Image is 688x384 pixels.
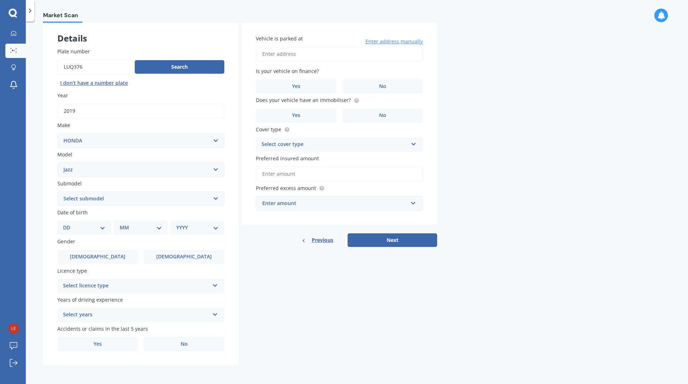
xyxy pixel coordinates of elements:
input: Enter address [256,47,423,62]
span: Model [57,151,72,158]
input: Enter plate number [57,59,132,74]
span: Accidents or claims in the last 5 years [57,325,148,332]
div: Details [43,20,239,42]
span: Yes [292,112,300,118]
span: Yes [94,341,102,347]
img: 0f7e6fa07382e40ab62b735a797d13b2 [8,323,19,334]
button: Next [348,233,437,247]
span: Years of driving experience [57,296,123,303]
div: Select years [63,311,209,319]
span: Yes [292,83,300,89]
span: Submodel [57,180,82,187]
span: Licence type [57,267,87,274]
span: Year [57,92,68,99]
span: Preferred excess amount [256,185,316,191]
span: Preferred insured amount [256,155,319,162]
input: Enter amount [256,166,423,181]
button: I don’t have a number plate [57,77,131,89]
span: Cover type [256,126,281,133]
span: No [379,83,386,89]
div: Enter amount [262,199,408,207]
div: Select licence type [63,282,209,290]
span: Date of birth [57,209,88,216]
span: Market Scan [43,12,82,21]
span: Vehicle is parked at [256,35,303,42]
span: Gender [57,238,75,245]
button: Search [135,60,224,74]
span: No [181,341,188,347]
span: No [379,112,386,118]
span: [DEMOGRAPHIC_DATA] [70,254,125,260]
span: Plate number [57,48,90,55]
span: Previous [312,235,333,246]
input: YYYY [57,103,224,118]
span: Is your vehicle on finance? [256,68,319,74]
span: Enter address manually [365,38,423,45]
span: Make [57,122,70,129]
span: [DEMOGRAPHIC_DATA] [156,254,212,260]
span: Does your vehicle have an immobiliser? [256,97,351,104]
div: Select cover type [262,140,408,149]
